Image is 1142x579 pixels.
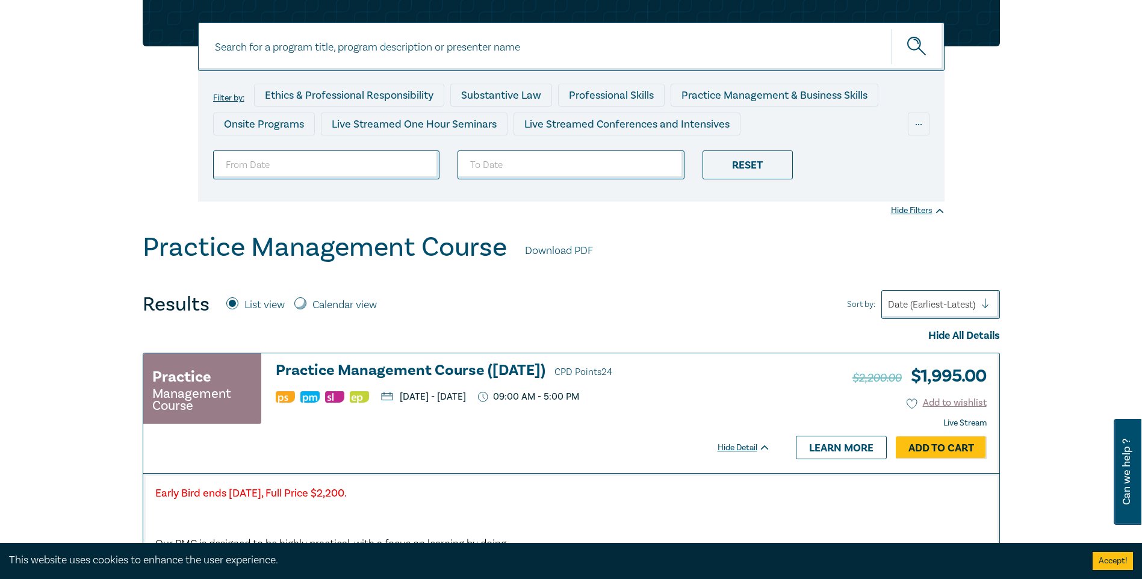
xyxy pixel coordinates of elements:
span: Can we help ? [1121,426,1132,518]
label: Calendar view [312,297,377,313]
div: Hide All Details [143,328,1000,344]
p: [DATE] - [DATE] [381,392,466,401]
div: Hide Filters [891,205,945,217]
div: Hide Detail [718,442,784,454]
span: $2,200.00 [852,370,902,386]
input: Search for a program title, program description or presenter name [198,22,945,71]
label: List view [244,297,285,313]
input: To Date [458,150,684,179]
a: Add to Cart [896,436,987,459]
h3: Practice [152,366,211,388]
p: 09:00 AM - 5:00 PM [478,391,580,403]
img: Substantive Law [325,391,344,403]
div: Live Streamed Practical Workshops [213,141,404,164]
div: Live Streamed Conferences and Intensives [514,113,740,135]
div: Reset [703,150,793,179]
div: National Programs [692,141,803,164]
input: Sort by [888,298,890,311]
label: Filter by: [213,93,244,103]
img: Practice Management & Business Skills [300,391,320,403]
img: Ethics & Professional Responsibility [350,391,369,403]
span: Sort by: [847,298,875,311]
span: CPD Points 24 [554,366,612,378]
div: Substantive Law [450,84,552,107]
div: Practice Management & Business Skills [671,84,878,107]
img: Professional Skills [276,391,295,403]
div: Ethics & Professional Responsibility [254,84,444,107]
div: Onsite Programs [213,113,315,135]
h1: Practice Management Course [143,232,507,263]
div: Professional Skills [558,84,665,107]
h3: Practice Management Course ([DATE]) [276,362,771,380]
h3: $ 1,995.00 [852,362,987,390]
small: Management Course [152,388,252,412]
button: Accept cookies [1093,552,1133,570]
strong: Live Stream [943,418,987,429]
span: Our PMC is designed to be highly practical, with a focus on learning by doing. [155,537,509,551]
button: Add to wishlist [907,396,987,410]
div: Pre-Recorded Webcasts [410,141,548,164]
h4: Results [143,293,209,317]
input: From Date [213,150,440,179]
div: This website uses cookies to enhance the user experience. [9,553,1075,568]
a: Learn more [796,436,887,459]
strong: Early Bird ends [DATE], Full Price $2,200. [155,486,347,500]
div: ... [908,113,929,135]
div: 10 CPD Point Packages [554,141,686,164]
a: Practice Management Course ([DATE]) CPD Points24 [276,362,771,380]
a: Download PDF [525,243,593,259]
div: Live Streamed One Hour Seminars [321,113,507,135]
